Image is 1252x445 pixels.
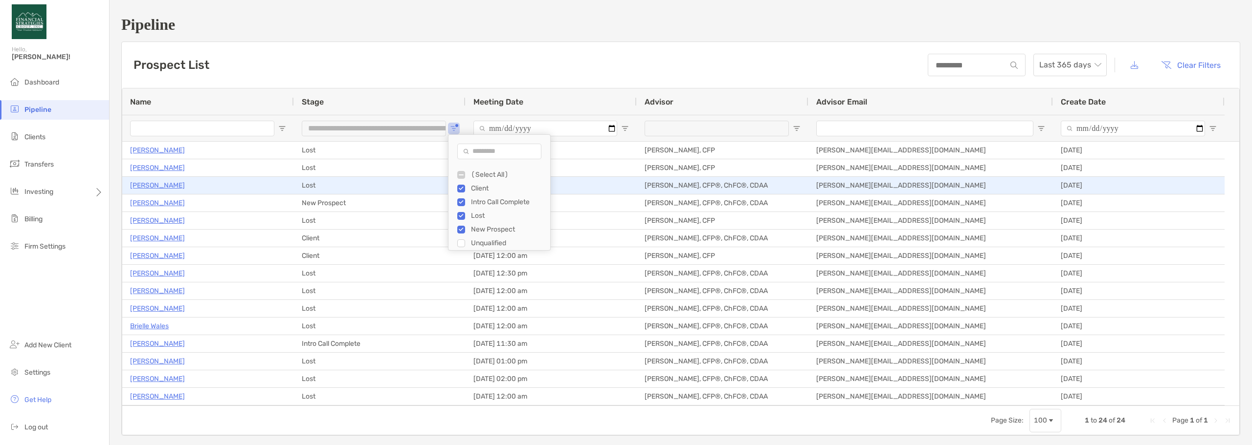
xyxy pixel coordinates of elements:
[808,194,1053,212] div: [PERSON_NAME][EMAIL_ADDRESS][DOMAIN_NAME]
[637,335,808,352] div: [PERSON_NAME], CFP®, ChFC®, CDAA
[466,335,637,352] div: [DATE] 11:30 am
[130,121,274,136] input: Name Filter Input
[637,300,808,317] div: [PERSON_NAME], CFP®, ChFC®, CDAA
[12,53,103,61] span: [PERSON_NAME]!
[1149,417,1157,424] div: First Page
[130,267,185,279] a: [PERSON_NAME]
[130,232,185,244] a: [PERSON_NAME]
[1172,416,1188,424] span: Page
[466,318,637,335] div: [DATE] 12:00 am
[808,177,1053,194] div: [PERSON_NAME][EMAIL_ADDRESS][DOMAIN_NAME]
[466,212,637,229] div: [DATE] 12:00 am
[466,159,637,176] div: [DATE] 04:00 pm
[808,318,1053,335] div: [PERSON_NAME][EMAIL_ADDRESS][DOMAIN_NAME]
[1053,318,1225,335] div: [DATE]
[130,390,185,403] a: [PERSON_NAME]
[1224,417,1231,424] div: Last Page
[637,177,808,194] div: [PERSON_NAME], CFP®, ChFC®, CDAA
[24,215,43,223] span: Billing
[471,184,544,192] div: Client
[9,339,21,350] img: add_new_client icon
[121,16,1240,34] h1: Pipeline
[1010,62,1018,69] img: input icon
[1196,416,1202,424] span: of
[294,300,466,317] div: Lost
[130,144,185,156] a: [PERSON_NAME]
[471,212,544,220] div: Lost
[24,242,66,251] span: Firm Settings
[637,388,808,405] div: [PERSON_NAME], CFP®, ChFC®, CDAA
[466,353,637,370] div: [DATE] 01:00 pm
[1190,416,1194,424] span: 1
[9,130,21,142] img: clients icon
[1061,97,1106,106] span: Create Date
[1053,335,1225,352] div: [DATE]
[1053,370,1225,387] div: [DATE]
[130,373,185,385] p: [PERSON_NAME]
[294,212,466,229] div: Lost
[808,370,1053,387] div: [PERSON_NAME][EMAIL_ADDRESS][DOMAIN_NAME]
[1053,247,1225,264] div: [DATE]
[302,97,324,106] span: Stage
[457,144,541,159] input: Search filter values
[1154,54,1228,76] button: Clear Filters
[130,197,185,209] a: [PERSON_NAME]
[1212,417,1220,424] div: Next Page
[473,121,617,136] input: Meeting Date Filter Input
[466,177,637,194] div: [DATE] 12:00 am
[24,368,50,377] span: Settings
[466,142,637,159] div: [DATE] 10:30 am
[294,265,466,282] div: Lost
[1091,416,1097,424] span: to
[294,230,466,247] div: Client
[1053,230,1225,247] div: [DATE]
[294,353,466,370] div: Lost
[130,250,185,262] a: [PERSON_NAME]
[294,282,466,299] div: Lost
[637,282,808,299] div: [PERSON_NAME], CFP®, ChFC®, CDAA
[808,142,1053,159] div: [PERSON_NAME][EMAIL_ADDRESS][DOMAIN_NAME]
[130,162,185,174] p: [PERSON_NAME]
[1053,388,1225,405] div: [DATE]
[1053,194,1225,212] div: [DATE]
[637,370,808,387] div: [PERSON_NAME], CFP®, ChFC®, CDAA
[466,282,637,299] div: [DATE] 12:00 am
[1053,353,1225,370] div: [DATE]
[130,302,185,315] a: [PERSON_NAME]
[294,370,466,387] div: Lost
[24,188,53,196] span: Investing
[130,355,185,367] p: [PERSON_NAME]
[808,230,1053,247] div: [PERSON_NAME][EMAIL_ADDRESS][DOMAIN_NAME]
[1085,416,1089,424] span: 1
[1209,125,1217,132] button: Open Filter Menu
[466,247,637,264] div: [DATE] 12:00 am
[637,353,808,370] div: [PERSON_NAME], CFP®, ChFC®, CDAA
[637,212,808,229] div: [PERSON_NAME], CFP
[637,142,808,159] div: [PERSON_NAME], CFP
[808,282,1053,299] div: [PERSON_NAME][EMAIL_ADDRESS][DOMAIN_NAME]
[130,338,185,350] a: [PERSON_NAME]
[24,423,48,431] span: Log out
[1053,265,1225,282] div: [DATE]
[808,353,1053,370] div: [PERSON_NAME][EMAIL_ADDRESS][DOMAIN_NAME]
[12,4,46,39] img: Zoe Logo
[1053,177,1225,194] div: [DATE]
[24,78,59,86] span: Dashboard
[9,76,21,87] img: dashboard icon
[294,142,466,159] div: Lost
[9,185,21,197] img: investing icon
[130,179,185,191] a: [PERSON_NAME]
[1204,416,1208,424] span: 1
[637,265,808,282] div: [PERSON_NAME], CFP®, ChFC®, CDAA
[1053,282,1225,299] div: [DATE]
[808,265,1053,282] div: [PERSON_NAME][EMAIL_ADDRESS][DOMAIN_NAME]
[130,320,169,332] a: Brielle Wales
[1061,121,1205,136] input: Create Date Filter Input
[808,388,1053,405] div: [PERSON_NAME][EMAIL_ADDRESS][DOMAIN_NAME]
